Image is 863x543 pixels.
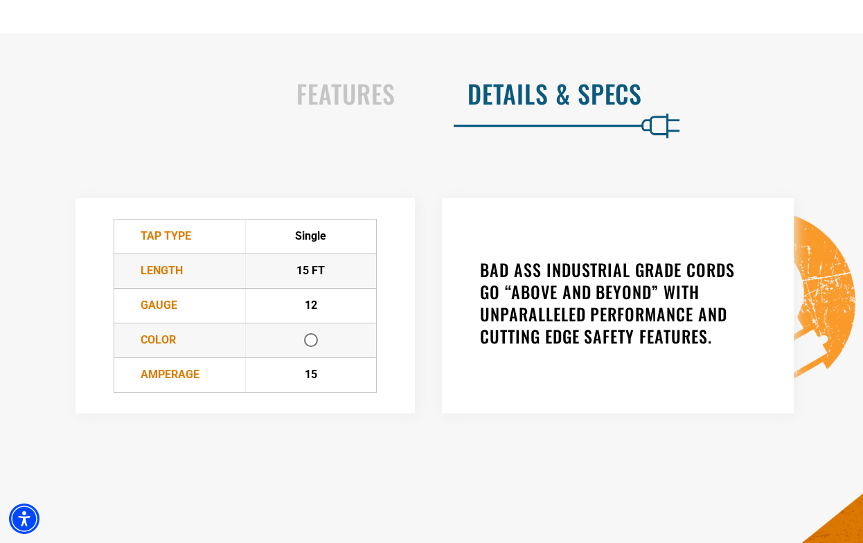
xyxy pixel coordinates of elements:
td: Amperage [114,357,246,392]
h3: BAD ASS INDUSTRIAL GRADE CORDS GO “ABOVE AND BEYOND” WITH UNPARALLELED PERFORMANCE AND CUTTING ED... [480,258,756,347]
td: Single [245,219,377,253]
td: Gauge [114,288,246,323]
td: 15 [245,357,377,392]
div: Accessibility Menu [9,504,39,534]
td: TAP Type [114,219,246,253]
div: 12 [247,297,376,314]
td: Length [114,253,246,288]
td: Color [114,323,246,357]
h2: Features [29,79,395,108]
h2: Details & Specs [468,79,834,108]
div: 15 FT [247,262,376,279]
